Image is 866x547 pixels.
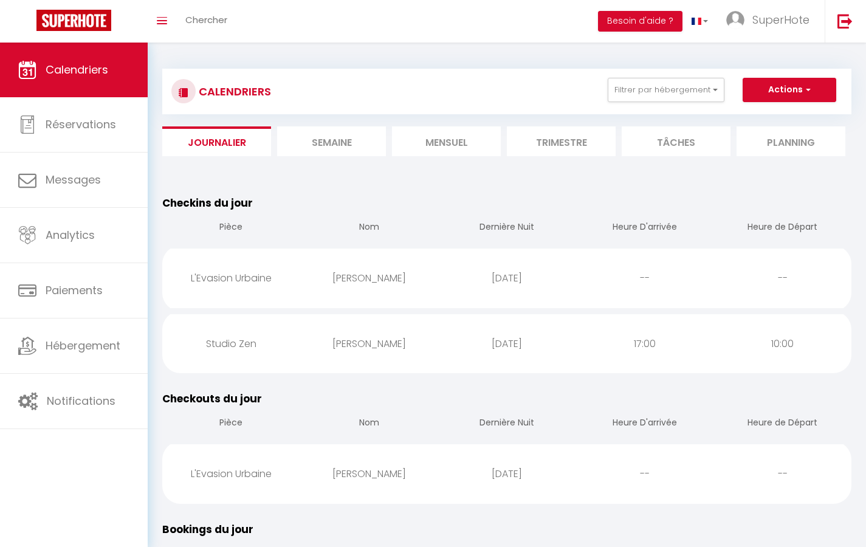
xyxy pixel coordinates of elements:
[300,454,438,494] div: [PERSON_NAME]
[46,172,101,187] span: Messages
[576,454,713,494] div: --
[576,324,713,363] div: 17:00
[438,258,576,298] div: [DATE]
[162,258,300,298] div: L'Evasion Urbaine
[46,227,95,243] span: Analytics
[162,454,300,494] div: L'Evasion Urbaine
[46,283,103,298] span: Paiements
[196,78,271,105] h3: CALENDRIERS
[576,258,713,298] div: --
[507,126,616,156] li: Trimestre
[185,13,227,26] span: Chercher
[162,196,253,210] span: Checkins du jour
[713,211,851,246] th: Heure de Départ
[46,338,120,353] span: Hébergement
[46,117,116,132] span: Réservations
[277,126,386,156] li: Semaine
[713,454,851,494] div: --
[726,11,744,29] img: ...
[162,324,300,363] div: Studio Zen
[713,324,851,363] div: 10:00
[10,5,46,41] button: Ouvrir le widget de chat LiveChat
[438,454,576,494] div: [DATE]
[300,407,438,441] th: Nom
[438,407,576,441] th: Dernière Nuit
[162,211,300,246] th: Pièce
[576,407,713,441] th: Heure D'arrivée
[608,78,724,102] button: Filtrer par hébergement
[162,407,300,441] th: Pièce
[598,11,682,32] button: Besoin d'aide ?
[162,391,262,406] span: Checkouts du jour
[743,78,836,102] button: Actions
[162,522,253,537] span: Bookings du jour
[576,211,713,246] th: Heure D'arrivée
[392,126,501,156] li: Mensuel
[162,126,271,156] li: Journalier
[737,126,845,156] li: Planning
[300,324,438,363] div: [PERSON_NAME]
[622,126,730,156] li: Tâches
[837,13,853,29] img: logout
[438,211,576,246] th: Dernière Nuit
[752,12,809,27] span: SuperHote
[713,407,851,441] th: Heure de Départ
[300,258,438,298] div: [PERSON_NAME]
[713,258,851,298] div: --
[36,10,111,31] img: Super Booking
[46,62,108,77] span: Calendriers
[47,393,115,408] span: Notifications
[300,211,438,246] th: Nom
[438,324,576,363] div: [DATE]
